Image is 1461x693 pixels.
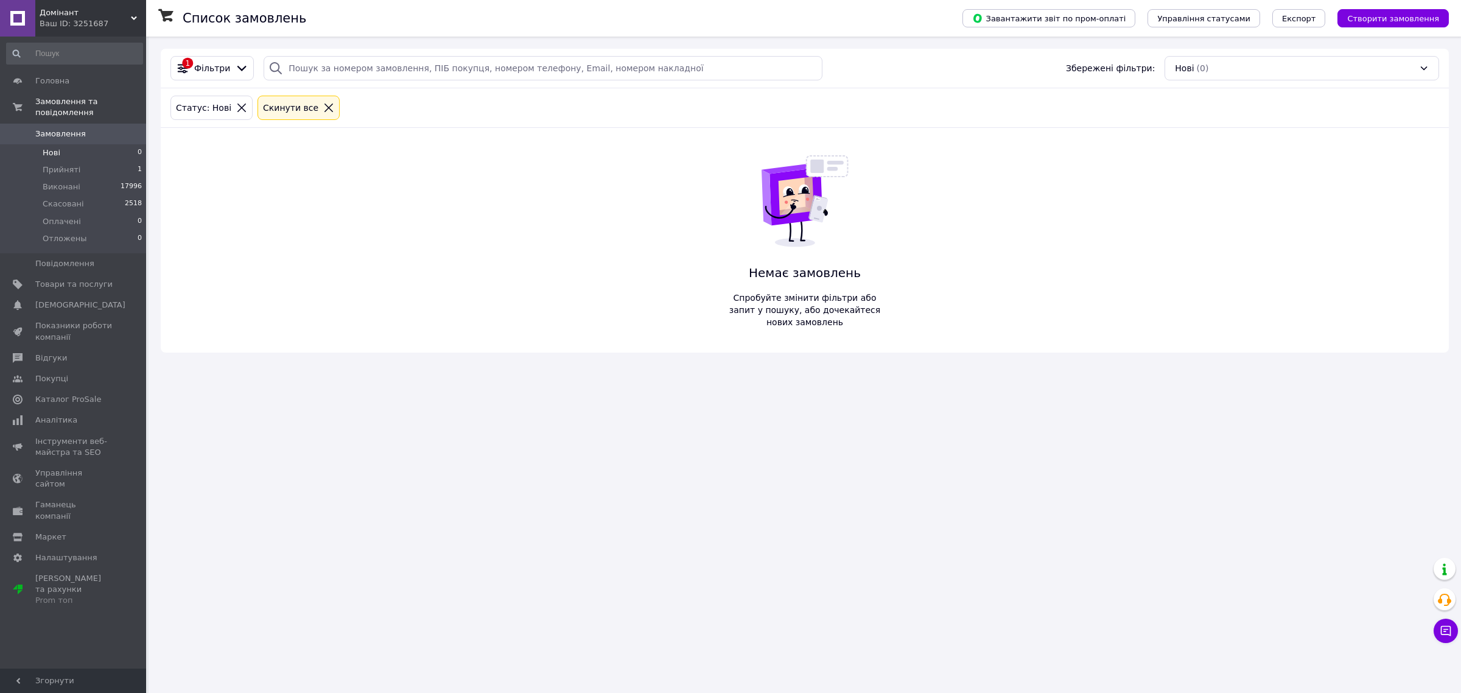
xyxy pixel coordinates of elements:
[35,552,97,563] span: Налаштування
[40,18,146,29] div: Ваш ID: 3251687
[43,216,81,227] span: Оплачені
[40,7,131,18] span: Домінант
[1147,9,1260,27] button: Управління статусами
[43,233,87,244] span: Отложены
[194,62,230,74] span: Фільтри
[35,279,113,290] span: Товари та послуги
[6,43,143,65] input: Пошук
[35,468,113,490] span: Управління сайтом
[35,373,68,384] span: Покупці
[962,9,1135,27] button: Завантажити звіт по пром-оплаті
[1434,619,1458,643] button: Чат з покупцем
[1197,63,1209,73] span: (0)
[35,436,113,458] span: Інструменти веб-майстра та SEO
[138,216,142,227] span: 0
[35,573,113,607] span: [PERSON_NAME] та рахунки
[724,264,885,282] span: Немає замовлень
[1325,13,1449,23] a: Створити замовлення
[1282,14,1316,23] span: Експорт
[35,128,86,139] span: Замовлення
[35,320,113,342] span: Показники роботи компанії
[1337,9,1449,27] button: Створити замовлення
[43,181,80,192] span: Виконані
[183,11,306,26] h1: Список замовлень
[43,199,84,209] span: Скасовані
[35,300,125,311] span: [DEMOGRAPHIC_DATA]
[1175,62,1194,74] span: Нові
[1347,14,1439,23] span: Створити замовлення
[35,96,146,118] span: Замовлення та повідомлення
[121,181,142,192] span: 17996
[125,199,142,209] span: 2518
[972,13,1126,24] span: Завантажити звіт по пром-оплаті
[264,56,822,80] input: Пошук за номером замовлення, ПІБ покупця, номером телефону, Email, номером накладної
[261,101,321,114] div: Cкинути все
[173,101,234,114] div: Статус: Нові
[35,595,113,606] div: Prom топ
[35,76,69,86] span: Головна
[138,147,142,158] span: 0
[724,292,885,328] span: Спробуйте змінити фільтри або запит у пошуку, або дочекайтеся нових замовлень
[35,415,77,426] span: Аналітика
[1066,62,1155,74] span: Збережені фільтри:
[1272,9,1326,27] button: Експорт
[35,499,113,521] span: Гаманець компанії
[1157,14,1250,23] span: Управління статусами
[35,353,67,364] span: Відгуки
[138,233,142,244] span: 0
[43,147,60,158] span: Нові
[35,258,94,269] span: Повідомлення
[35,394,101,405] span: Каталог ProSale
[35,532,66,543] span: Маркет
[43,164,80,175] span: Прийняті
[138,164,142,175] span: 1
